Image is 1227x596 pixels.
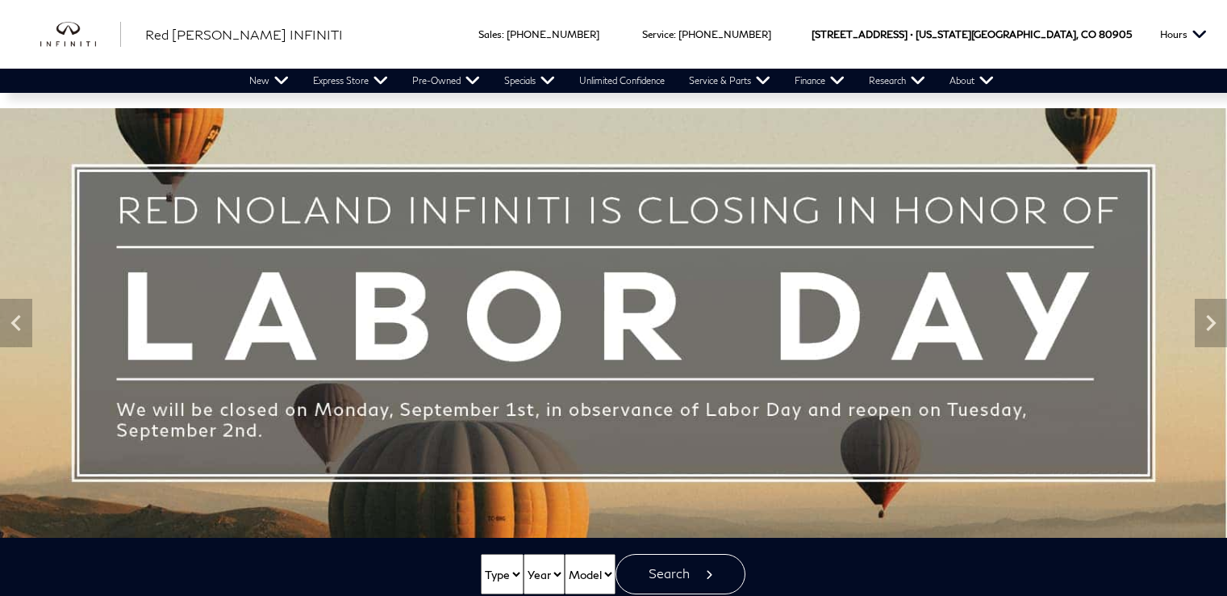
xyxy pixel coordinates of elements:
[481,554,524,594] select: Vehicle Type
[642,28,674,40] span: Service
[502,28,504,40] span: :
[524,554,565,594] select: Vehicle Year
[237,69,1006,93] nav: Main Navigation
[567,69,677,93] a: Unlimited Confidence
[40,22,121,48] img: INFINITI
[857,69,937,93] a: Research
[812,28,1132,40] a: [STREET_ADDRESS] • [US_STATE][GEOGRAPHIC_DATA], CO 80905
[616,554,745,594] button: Search
[145,25,343,44] a: Red [PERSON_NAME] INFINITI
[783,69,857,93] a: Finance
[678,28,771,40] a: [PHONE_NUMBER]
[674,28,676,40] span: :
[565,554,616,594] select: Vehicle Model
[478,28,502,40] span: Sales
[937,69,1006,93] a: About
[237,69,301,93] a: New
[492,69,567,93] a: Specials
[145,27,343,42] span: Red [PERSON_NAME] INFINITI
[301,69,400,93] a: Express Store
[40,22,121,48] a: infiniti
[677,69,783,93] a: Service & Parts
[400,69,492,93] a: Pre-Owned
[507,28,599,40] a: [PHONE_NUMBER]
